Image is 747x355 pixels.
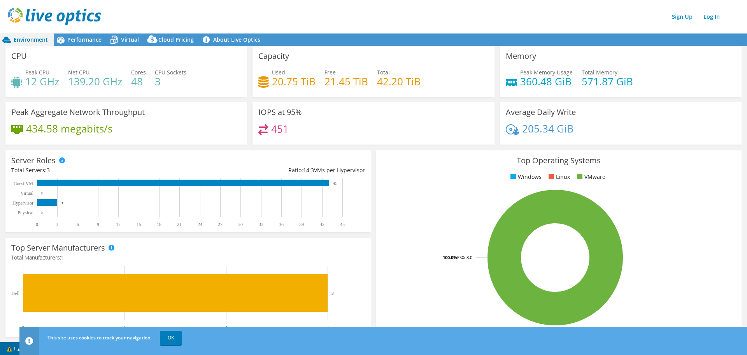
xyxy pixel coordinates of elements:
span: Total Memory [582,69,617,76]
text: Physical [18,210,33,215]
h4: 139.20 GHz [68,77,122,86]
h4: 434.58 megabits/s [26,124,112,133]
h4: 571.87 GiB [582,77,633,86]
li: VMware [575,173,605,181]
text: 21 [177,222,182,227]
span: 1 [61,254,64,261]
span: This site uses cookies to track your navigation. [47,334,152,341]
span: Used [272,69,285,76]
text: 1 [123,325,126,330]
a: About Live Optics [200,34,266,46]
h3: Top Operating Systems [382,156,736,165]
li: Windows [509,173,542,181]
span: Peak Memory Usage [520,69,573,76]
a: OK [160,331,182,345]
h4: 12 GHz [25,77,59,86]
h3: IOPS at 95% [258,108,302,117]
text: 6 [77,222,79,227]
h3: Peak Aggregate Network Throughput [11,108,145,117]
span: Performance [67,36,102,43]
text: 33 [259,222,263,227]
a: 1 [2,344,26,353]
text: 36 [279,222,284,227]
span: CPU Sockets [155,69,186,76]
text: 43 [333,182,337,185]
h4: 42.20 TiB [377,77,421,86]
h3: Server Roles [11,156,56,165]
text: 0 [36,222,38,227]
h3: Top Server Manufacturers [11,244,105,252]
text: 42 [320,222,324,227]
text: 0 [22,325,24,330]
text: Hypervisor [12,200,33,206]
h4: Total Manufacturers: [11,253,365,262]
h3: Memory [506,52,536,60]
text: 12 [116,222,121,227]
h4: 3 [155,77,186,86]
h4: 21.45 TiB [324,77,368,86]
h3: Capacity [258,52,289,60]
span: Net CPU [68,69,89,76]
div: Ratio: VMs per Hypervisor [188,166,365,175]
h3: Average Daily Write [506,108,576,117]
h3: CPU [11,52,27,60]
text: 3 [56,222,58,227]
h4: 48 [131,77,146,86]
h4: 205.34 GiB [522,124,573,133]
text: 39 [299,222,304,227]
img: live_optics_svg.svg [8,8,101,25]
text: 27 [218,222,223,227]
text: 18 [157,222,161,227]
h4: 20.75 TiB [272,77,316,86]
span: Cores [131,69,146,76]
span: Free [324,69,336,76]
tspan: 100.0% [443,254,457,260]
tspan: ESXi 8.0 [457,254,472,260]
span: Virtual [121,36,139,43]
li: Linux [547,173,570,181]
span: Cloud Pricing [158,36,194,43]
a: Sign Up [668,11,696,22]
text: 3 [331,291,334,295]
text: 30 [238,222,243,227]
span: 3 [47,166,50,174]
a: Log In [700,11,724,22]
h4: 360.48 GiB [520,77,573,86]
text: 9 [97,222,99,227]
div: Total Servers: [11,166,188,175]
span: Peak CPU [25,69,49,76]
text: Dell [11,291,19,296]
text: 0 [41,191,43,195]
text: 45 [340,222,345,227]
text: 24 [198,222,202,227]
span: Environment [14,36,48,43]
text: 3 [326,325,329,330]
text: 3 [61,201,63,205]
span: Total [377,69,390,76]
h4: 451 [271,125,289,133]
text: Guest VM [14,181,33,186]
text: Virtual [21,191,34,196]
span: 14.3 [303,166,314,174]
text: 2 [225,325,227,330]
text: 15 [137,222,141,227]
text: 0 [41,211,43,215]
